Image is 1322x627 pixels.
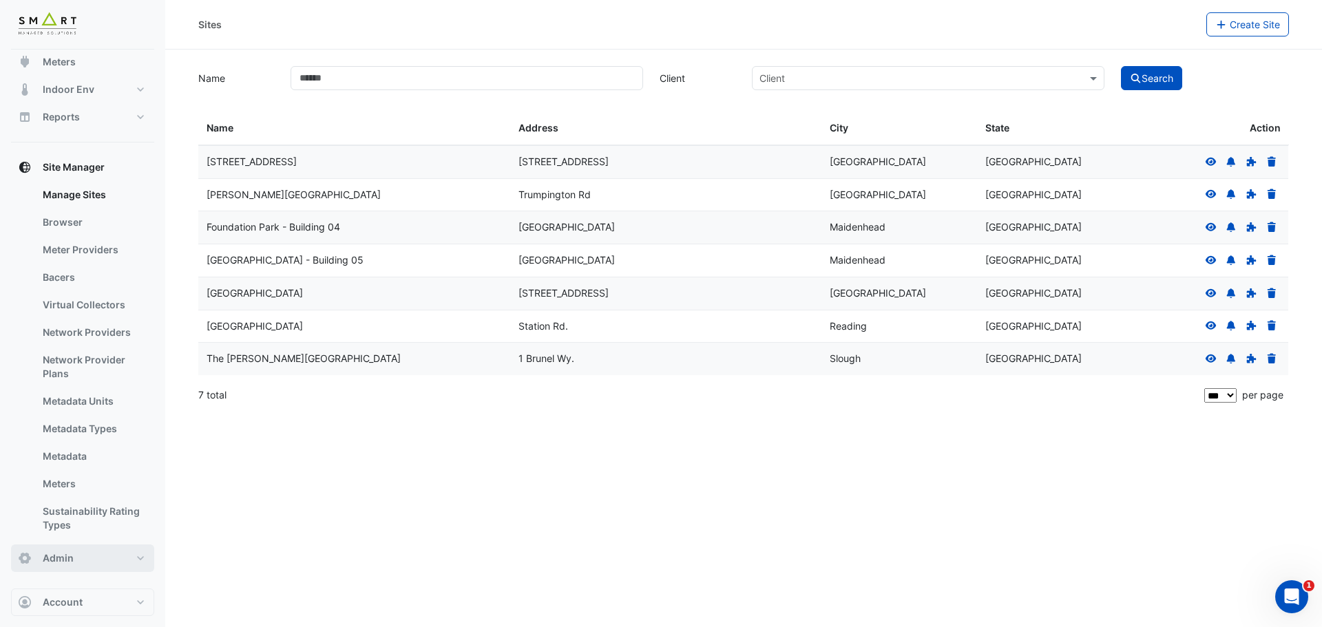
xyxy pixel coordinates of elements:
[32,415,154,443] a: Metadata Types
[518,319,814,334] div: Station Rd.
[190,66,282,90] label: Name
[1242,389,1283,401] span: per page
[32,498,154,539] a: Sustainability Rating Types
[207,187,502,203] div: [PERSON_NAME][GEOGRAPHIC_DATA]
[207,253,502,268] div: [GEOGRAPHIC_DATA] - Building 05
[1266,287,1278,299] a: Delete Site
[32,387,154,415] a: Metadata Units
[207,154,502,170] div: [STREET_ADDRESS]
[1266,189,1278,200] a: Delete Site
[830,220,969,235] div: Maidenhead
[1275,580,1308,613] iframe: Intercom live chat
[207,351,502,367] div: The [PERSON_NAME][GEOGRAPHIC_DATA]
[830,122,848,134] span: City
[11,103,154,131] button: Reports
[32,470,154,498] a: Meters
[518,286,814,301] div: [STREET_ADDRESS]
[43,160,105,174] span: Site Manager
[830,154,969,170] div: [GEOGRAPHIC_DATA]
[32,346,154,387] a: Network Provider Plans
[985,253,1124,268] div: [GEOGRAPHIC_DATA]
[518,122,558,134] span: Address
[11,76,154,103] button: Indoor Env
[43,110,80,124] span: Reports
[43,595,83,609] span: Account
[43,55,76,69] span: Meters
[830,187,969,203] div: [GEOGRAPHIC_DATA]
[985,286,1124,301] div: [GEOGRAPHIC_DATA]
[518,154,814,170] div: [STREET_ADDRESS]
[830,253,969,268] div: Maidenhead
[32,443,154,470] a: Metadata
[830,351,969,367] div: Slough
[985,187,1124,203] div: [GEOGRAPHIC_DATA]
[11,153,154,181] button: Site Manager
[18,83,32,96] app-icon: Indoor Env
[43,551,74,565] span: Admin
[1266,352,1278,364] a: Delete Site
[11,544,154,572] button: Admin
[1230,19,1280,30] span: Create Site
[985,122,1009,134] span: State
[207,286,502,301] div: [GEOGRAPHIC_DATA]
[985,319,1124,334] div: [GEOGRAPHIC_DATA]
[1266,221,1278,233] a: Delete Site
[17,11,78,39] img: Company Logo
[985,154,1124,170] div: [GEOGRAPHIC_DATA]
[11,588,154,616] button: Account
[830,319,969,334] div: Reading
[18,160,32,174] app-icon: Site Manager
[518,351,814,367] div: 1 Brunel Wy.
[207,220,502,235] div: Foundation Park - Building 04
[18,551,32,565] app-icon: Admin
[518,253,814,268] div: [GEOGRAPHIC_DATA]
[1266,254,1278,266] a: Delete Site
[985,351,1124,367] div: [GEOGRAPHIC_DATA]
[651,66,744,90] label: Client
[198,17,222,32] div: Sites
[32,319,154,346] a: Network Providers
[11,48,154,76] button: Meters
[207,122,233,134] span: Name
[1206,12,1290,36] button: Create Site
[207,319,502,334] div: [GEOGRAPHIC_DATA]
[1266,320,1278,332] a: Delete Site
[32,236,154,264] a: Meter Providers
[985,220,1124,235] div: [GEOGRAPHIC_DATA]
[830,286,969,301] div: [GEOGRAPHIC_DATA]
[1266,156,1278,167] a: Delete Site
[18,55,32,69] app-icon: Meters
[32,291,154,319] a: Virtual Collectors
[11,181,154,544] div: Site Manager
[518,220,814,235] div: [GEOGRAPHIC_DATA]
[32,264,154,291] a: Bacers
[43,83,94,96] span: Indoor Env
[32,181,154,209] a: Manage Sites
[32,209,154,236] a: Browser
[518,187,814,203] div: Trumpington Rd
[1121,66,1183,90] button: Search
[1250,120,1281,136] span: Action
[18,110,32,124] app-icon: Reports
[198,378,1202,412] div: 7 total
[1303,580,1314,591] span: 1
